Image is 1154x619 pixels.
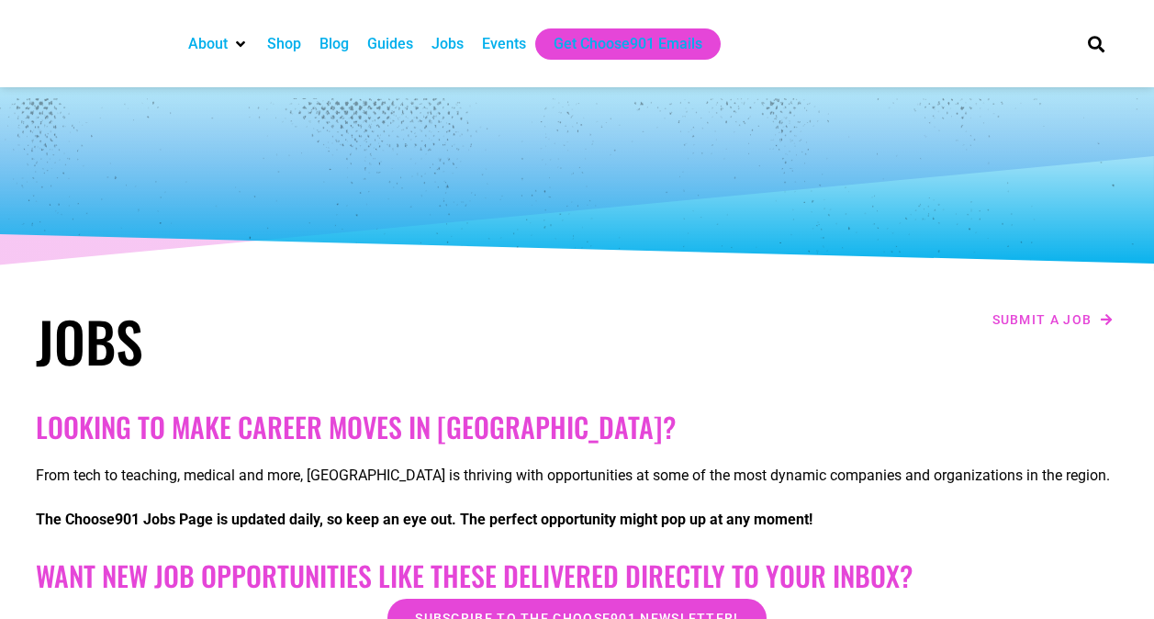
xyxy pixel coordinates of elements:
p: From tech to teaching, medical and more, [GEOGRAPHIC_DATA] is thriving with opportunities at some... [36,465,1119,487]
strong: The Choose901 Jobs Page is updated daily, so keep an eye out. The perfect opportunity might pop u... [36,511,812,528]
div: About [179,28,258,60]
span: Submit a job [992,313,1092,326]
a: Shop [267,33,301,55]
nav: Main nav [179,28,1057,60]
h2: Want New Job Opportunities like these Delivered Directly to your Inbox? [36,559,1119,592]
a: Get Choose901 Emails [554,33,702,55]
a: Blog [319,33,349,55]
div: Search [1081,28,1111,59]
a: Guides [367,33,413,55]
a: About [188,33,228,55]
a: Events [482,33,526,55]
a: Jobs [431,33,464,55]
a: Submit a job [987,308,1119,332]
h2: Looking to make career moves in [GEOGRAPHIC_DATA]? [36,411,1119,444]
h1: Jobs [36,308,568,374]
